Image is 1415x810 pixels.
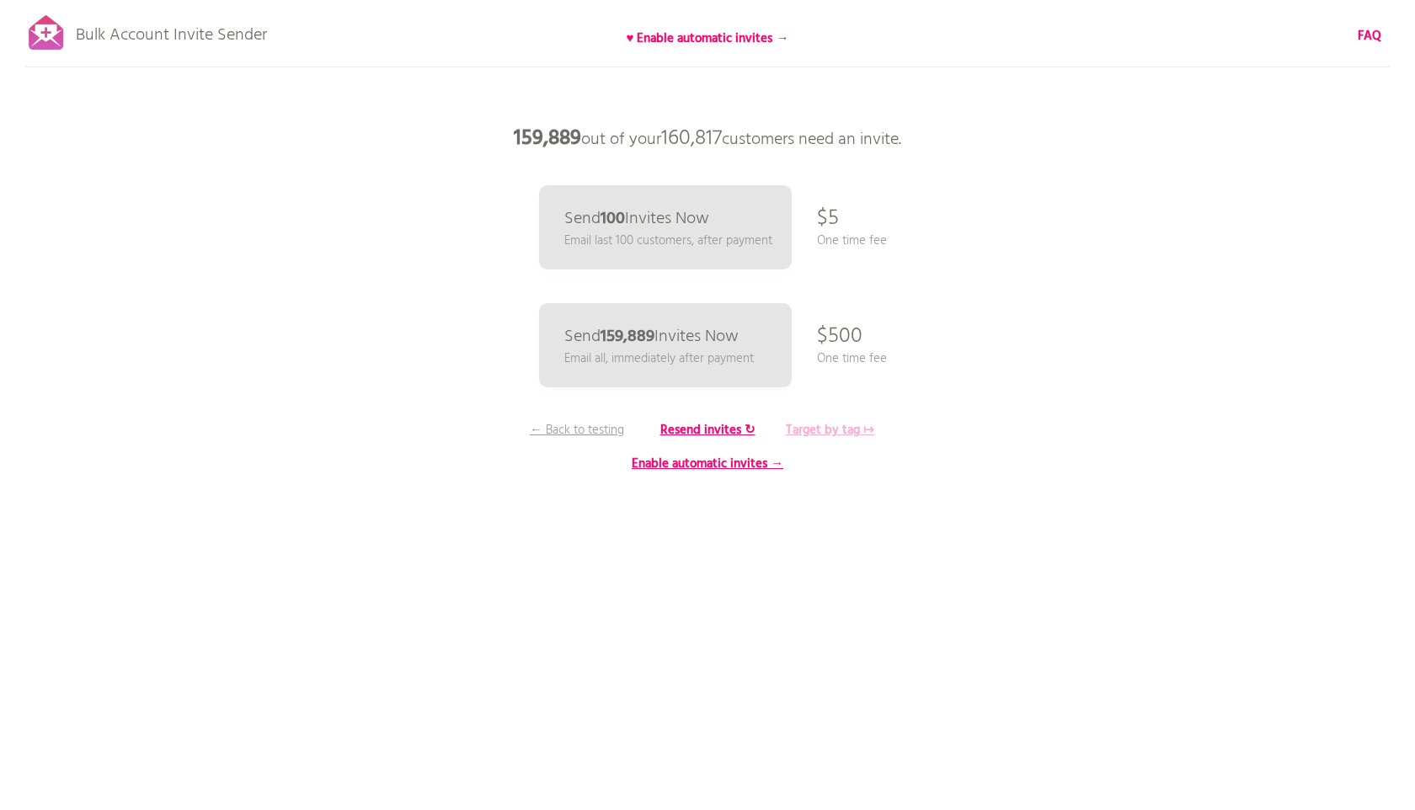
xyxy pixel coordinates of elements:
[601,323,654,350] b: 159,889
[817,232,887,250] p: One time fee
[627,29,789,49] b: ♥ Enable automatic invites →
[76,10,267,52] p: Bulk Account Invite Sender
[660,420,756,440] b: Resend invites ↻
[539,185,792,269] a: Send100Invites Now Email last 100 customers, after payment
[564,328,739,345] p: Send Invites Now
[514,122,581,156] b: 159,889
[539,303,792,387] a: Send159,889Invites Now Email all, immediately after payment
[1358,26,1381,46] b: FAQ
[564,232,772,250] p: Email last 100 customers, after payment
[564,349,754,368] p: Email all, immediately after payment
[817,349,887,368] p: One time fee
[661,122,722,156] span: 160,817
[601,205,625,232] b: 100
[786,420,874,440] b: Target by tag ↦
[817,194,839,244] p: $5
[564,210,709,227] p: Send Invites Now
[817,312,862,362] p: $500
[632,454,783,474] b: Enable automatic invites →
[455,114,960,164] p: out of your customers need an invite.
[514,421,640,440] p: ← Back to testing
[1358,27,1381,45] a: FAQ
